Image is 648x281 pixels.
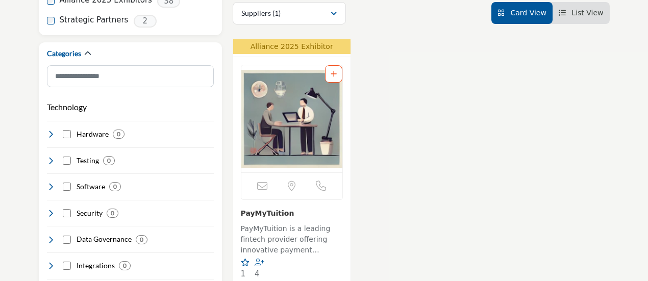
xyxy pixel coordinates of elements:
b: 0 [123,262,127,269]
b: 0 [140,236,143,243]
b: 0 [117,131,120,138]
span: 2 [134,15,157,28]
input: Select Hardware checkbox [63,130,71,138]
b: 0 [113,183,117,190]
input: Select Data Governance checkbox [63,236,71,244]
img: PayMyTuition [241,65,342,172]
input: Strategic Partners checkbox [47,17,55,24]
input: Select Testing checkbox [63,157,71,165]
input: Select Software checkbox [63,183,71,191]
span: List View [571,9,603,17]
label: Strategic Partners [60,14,129,26]
p: Alliance 2025 Exhibitor [236,41,347,52]
i: Like [241,259,250,266]
a: View Card [497,9,546,17]
input: Select Integrations checkbox [63,262,71,270]
div: 0 Results For Hardware [113,130,124,139]
h4: Hardware: Hardware Solutions [77,129,109,139]
p: Suppliers (1) [241,8,281,18]
a: Add To List [331,70,337,78]
li: Card View [491,2,553,24]
input: Select Security checkbox [63,209,71,217]
b: 0 [107,157,111,164]
button: Technology [47,101,87,113]
p: PayMyTuition is a leading fintech provider offering innovative payment solutions tailored for the... [241,223,343,258]
h4: Integrations: Seamless and efficient system integrations tailored for the educational domain, ens... [77,261,115,271]
input: Search Category [47,65,214,87]
h4: Software: Software solutions [77,182,105,192]
h3: PayMyTuition [241,208,343,218]
li: List View [553,2,610,24]
div: 0 Results For Software [109,182,121,191]
span: 1 [241,269,246,278]
span: 4 [255,269,260,278]
h4: Testing: Testing [77,156,99,166]
div: 0 Results For Testing [103,156,115,165]
h2: Categories [47,48,81,59]
h4: Security: Cutting-edge solutions ensuring the utmost protection of institutional data, preserving... [77,208,103,218]
button: Suppliers (1) [233,2,346,24]
h4: Data Governance: Robust systems ensuring data accuracy, consistency, and security, upholding the ... [77,234,132,244]
a: PayMyTuition [241,209,294,217]
a: View List [559,9,604,17]
div: 0 Results For Security [107,209,118,218]
div: Followers [255,258,266,280]
a: Open Listing in new tab [241,65,342,172]
a: PayMyTuition is a leading fintech provider offering innovative payment solutions tailored for the... [241,221,343,258]
div: 0 Results For Integrations [119,261,131,270]
div: 0 Results For Data Governance [136,235,147,244]
b: 0 [111,210,114,217]
span: Card View [510,9,546,17]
